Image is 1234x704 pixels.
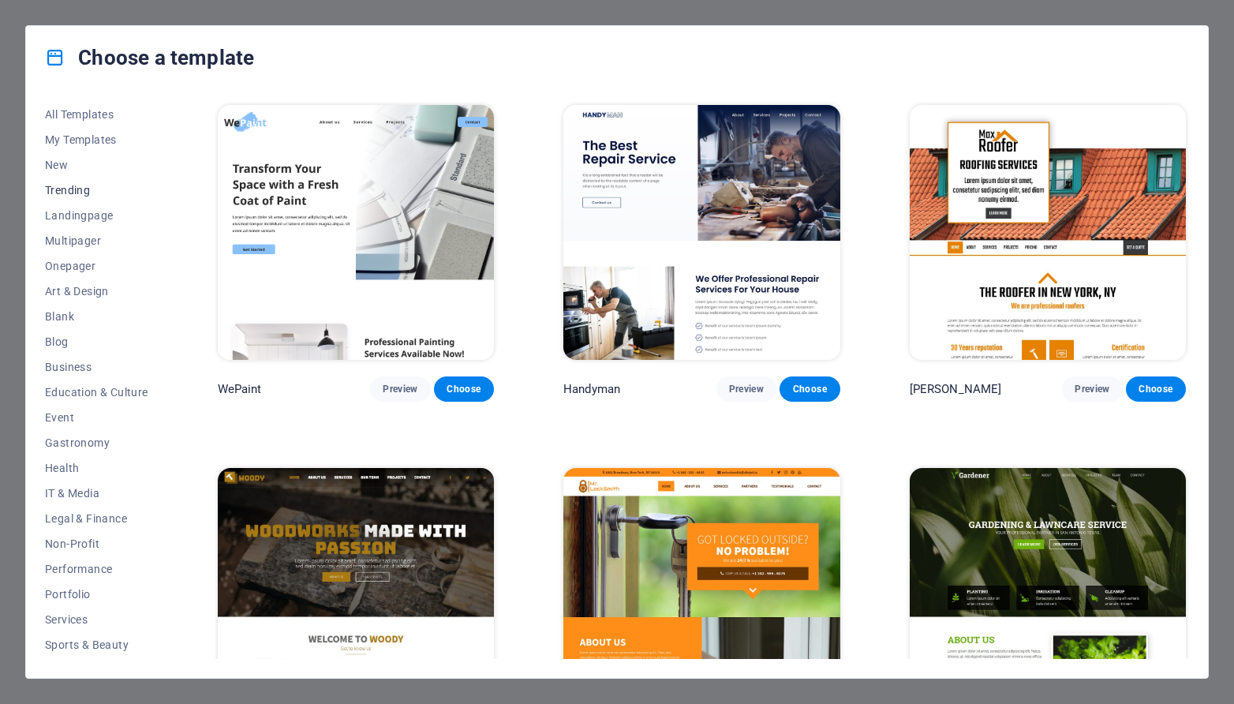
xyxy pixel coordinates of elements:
[1126,376,1186,402] button: Choose
[45,304,148,329] button: Blank
[45,556,148,582] button: Performance
[45,253,148,279] button: Onepager
[729,383,764,395] span: Preview
[45,588,148,601] span: Portfolio
[45,260,148,272] span: Onepager
[45,380,148,405] button: Education & Culture
[45,361,148,373] span: Business
[45,462,148,474] span: Health
[45,178,148,203] button: Trending
[45,285,148,298] span: Art & Design
[45,657,148,683] button: Trades
[45,108,148,121] span: All Templates
[1062,376,1122,402] button: Preview
[910,381,1002,397] p: [PERSON_NAME]
[45,102,148,127] button: All Templates
[45,228,148,253] button: Multipager
[45,607,148,632] button: Services
[45,335,148,348] span: Blog
[45,329,148,354] button: Blog
[45,127,148,152] button: My Templates
[1075,383,1109,395] span: Preview
[45,455,148,481] button: Health
[45,563,148,575] span: Performance
[45,234,148,247] span: Multipager
[910,105,1186,360] img: Max Roofer
[45,531,148,556] button: Non-Profit
[45,279,148,304] button: Art & Design
[45,203,148,228] button: Landingpage
[45,632,148,657] button: Sports & Beauty
[45,184,148,197] span: Trending
[45,613,148,626] span: Services
[370,376,430,402] button: Preview
[45,152,148,178] button: New
[45,354,148,380] button: Business
[45,506,148,531] button: Legal & Finance
[383,383,417,395] span: Preview
[45,436,148,449] span: Gastronomy
[45,487,148,500] span: IT & Media
[45,209,148,222] span: Landingpage
[45,310,148,323] span: Blank
[434,376,494,402] button: Choose
[716,376,776,402] button: Preview
[792,383,827,395] span: Choose
[563,381,620,397] p: Handyman
[45,159,148,171] span: New
[1139,383,1173,395] span: Choose
[45,582,148,607] button: Portfolio
[45,411,148,424] span: Event
[45,133,148,146] span: My Templates
[45,45,254,70] h4: Choose a template
[45,386,148,399] span: Education & Culture
[45,537,148,550] span: Non-Profit
[780,376,839,402] button: Choose
[447,383,481,395] span: Choose
[563,105,839,360] img: Handyman
[45,405,148,430] button: Event
[45,638,148,651] span: Sports & Beauty
[45,481,148,506] button: IT & Media
[218,105,494,360] img: WePaint
[218,381,262,397] p: WePaint
[45,430,148,455] button: Gastronomy
[45,512,148,525] span: Legal & Finance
